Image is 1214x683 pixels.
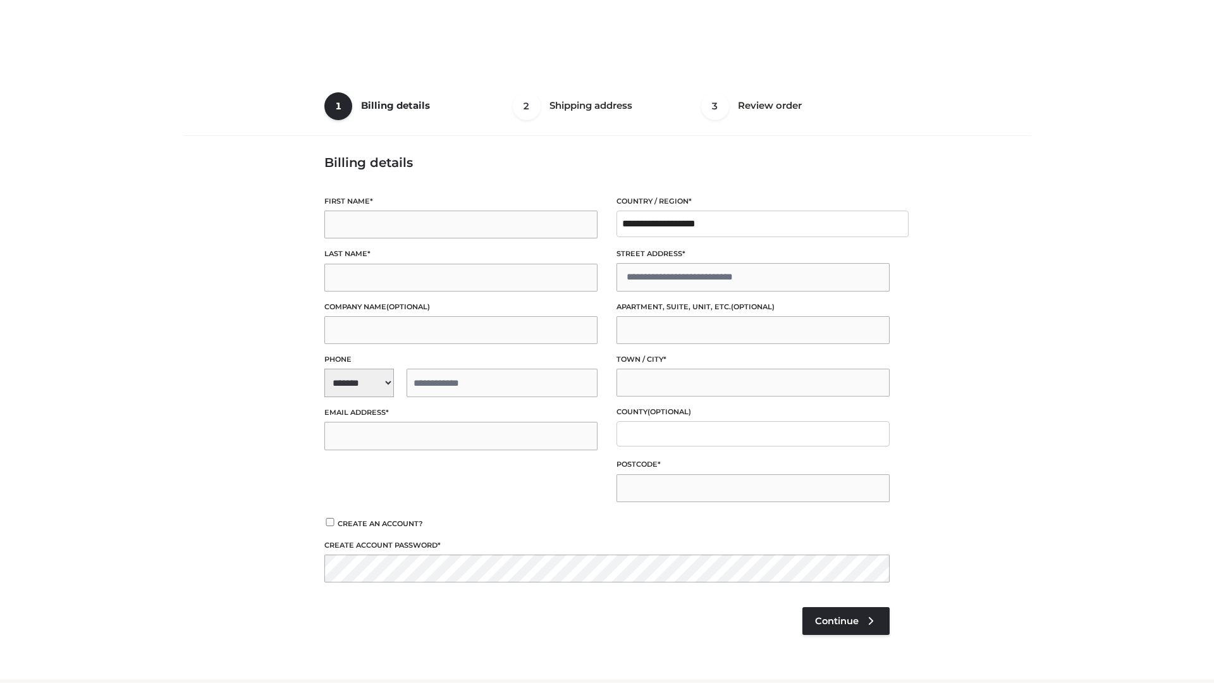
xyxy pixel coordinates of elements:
label: Town / City [616,354,890,366]
label: Postcode [616,458,890,471]
span: Review order [738,99,802,111]
span: (optional) [647,407,691,416]
label: Apartment, suite, unit, etc. [616,301,890,313]
label: Last name [324,248,598,260]
span: 3 [701,92,729,120]
a: Continue [802,607,890,635]
label: Company name [324,301,598,313]
label: Street address [616,248,890,260]
label: Email address [324,407,598,419]
label: Phone [324,354,598,366]
span: Continue [815,615,859,627]
span: (optional) [386,302,430,311]
input: Create an account? [324,518,336,526]
span: Billing details [361,99,430,111]
label: Country / Region [616,195,890,207]
span: 1 [324,92,352,120]
span: Create an account? [338,519,423,528]
span: Shipping address [549,99,632,111]
h3: Billing details [324,155,890,170]
label: Create account password [324,539,890,551]
span: (optional) [731,302,775,311]
label: County [616,406,890,418]
span: 2 [513,92,541,120]
label: First name [324,195,598,207]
